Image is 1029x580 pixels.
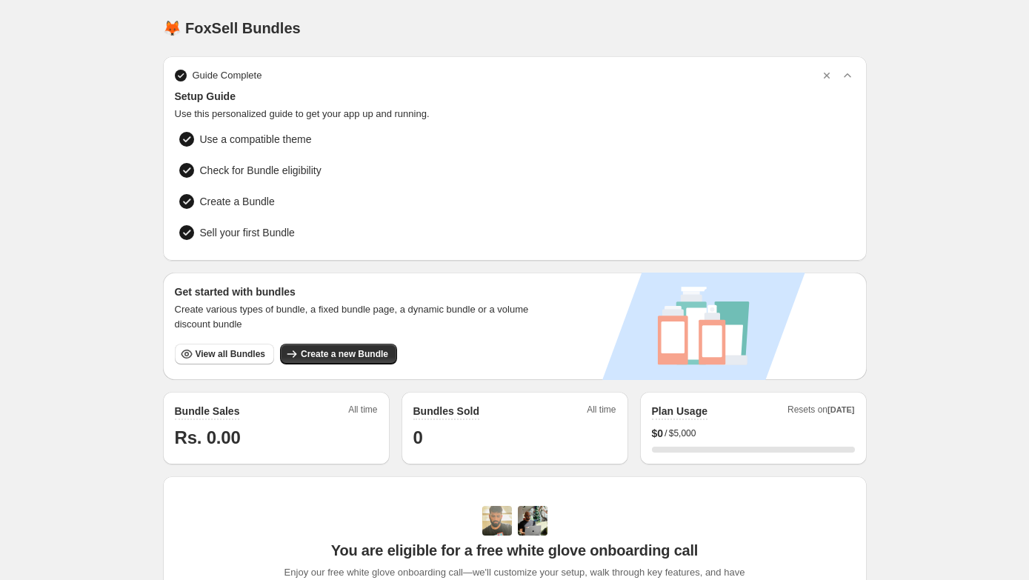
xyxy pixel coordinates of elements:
[163,19,301,37] h1: 🦊 FoxSell Bundles
[193,68,262,83] span: Guide Complete
[200,225,295,240] span: Sell your first Bundle
[200,194,275,209] span: Create a Bundle
[175,107,855,121] span: Use this personalized guide to get your app up and running.
[413,426,616,450] h1: 0
[331,541,698,559] span: You are eligible for a free white glove onboarding call
[175,426,378,450] h1: Rs. 0.00
[482,506,512,536] img: Adi
[652,404,707,419] h2: Plan Usage
[175,284,543,299] h3: Get started with bundles
[652,426,855,441] div: /
[827,405,854,414] span: [DATE]
[175,344,274,364] button: View all Bundles
[518,506,547,536] img: Prakhar
[669,427,696,439] span: $5,000
[175,302,543,332] span: Create various types of bundle, a fixed bundle page, a dynamic bundle or a volume discount bundle
[175,404,240,419] h2: Bundle Sales
[301,348,388,360] span: Create a new Bundle
[200,163,322,178] span: Check for Bundle eligibility
[280,344,397,364] button: Create a new Bundle
[413,404,479,419] h2: Bundles Sold
[196,348,265,360] span: View all Bundles
[175,89,855,104] span: Setup Guide
[652,426,664,441] span: $ 0
[348,404,377,420] span: All time
[787,404,855,420] span: Resets on
[200,132,312,147] span: Use a compatible theme
[587,404,616,420] span: All time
